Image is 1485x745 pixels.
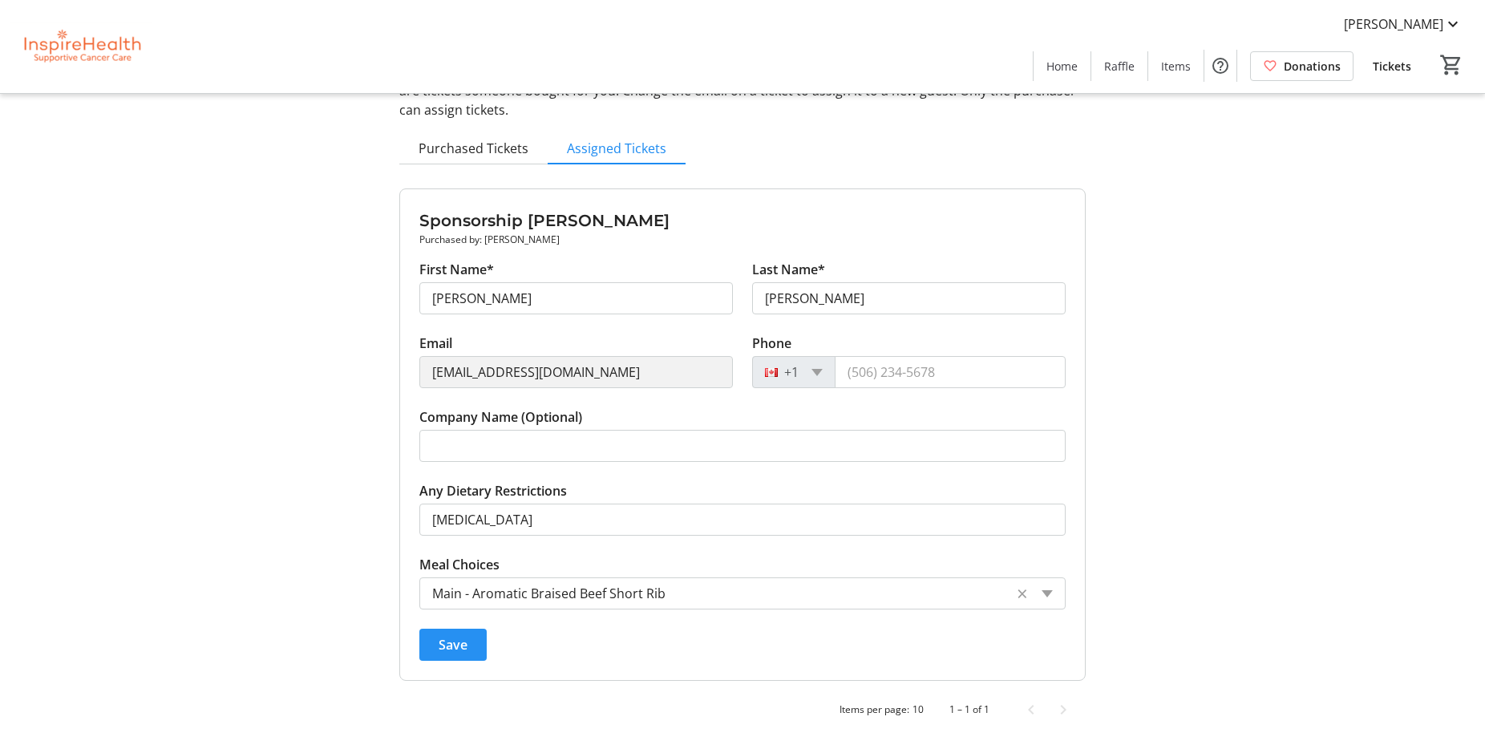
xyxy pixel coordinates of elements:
[1360,51,1424,81] a: Tickets
[419,260,494,279] label: First Name*
[419,334,452,353] label: Email
[840,702,909,717] div: Items per page:
[1161,58,1191,75] span: Items
[1104,58,1135,75] span: Raffle
[1344,14,1443,34] span: [PERSON_NAME]
[419,629,487,661] button: Save
[752,334,791,353] label: Phone
[1015,694,1047,726] button: Previous page
[419,481,567,500] label: Any Dietary Restrictions
[1046,58,1078,75] span: Home
[419,209,1066,233] h3: Sponsorship [PERSON_NAME]
[1034,51,1090,81] a: Home
[419,233,1066,247] p: Purchased by: [PERSON_NAME]
[419,555,500,574] label: Meal Choices
[1047,694,1079,726] button: Next page
[1250,51,1353,81] a: Donations
[10,6,152,87] img: InspireHealth Supportive Cancer Care's Logo
[567,142,666,155] span: Assigned Tickets
[835,356,1066,388] input: (506) 234-5678
[399,694,1086,726] mat-paginator: Select page
[419,407,582,427] label: Company Name (Optional)
[949,702,989,717] div: 1 – 1 of 1
[1331,11,1475,37] button: [PERSON_NAME]
[419,142,528,155] span: Purchased Tickets
[752,260,825,279] label: Last Name*
[1437,51,1466,79] button: Cart
[439,635,467,654] span: Save
[1148,51,1204,81] a: Items
[1284,58,1341,75] span: Donations
[1015,584,1029,603] span: Clear all
[1373,58,1411,75] span: Tickets
[912,702,924,717] div: 10
[1204,50,1236,82] button: Help
[1091,51,1147,81] a: Raffle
